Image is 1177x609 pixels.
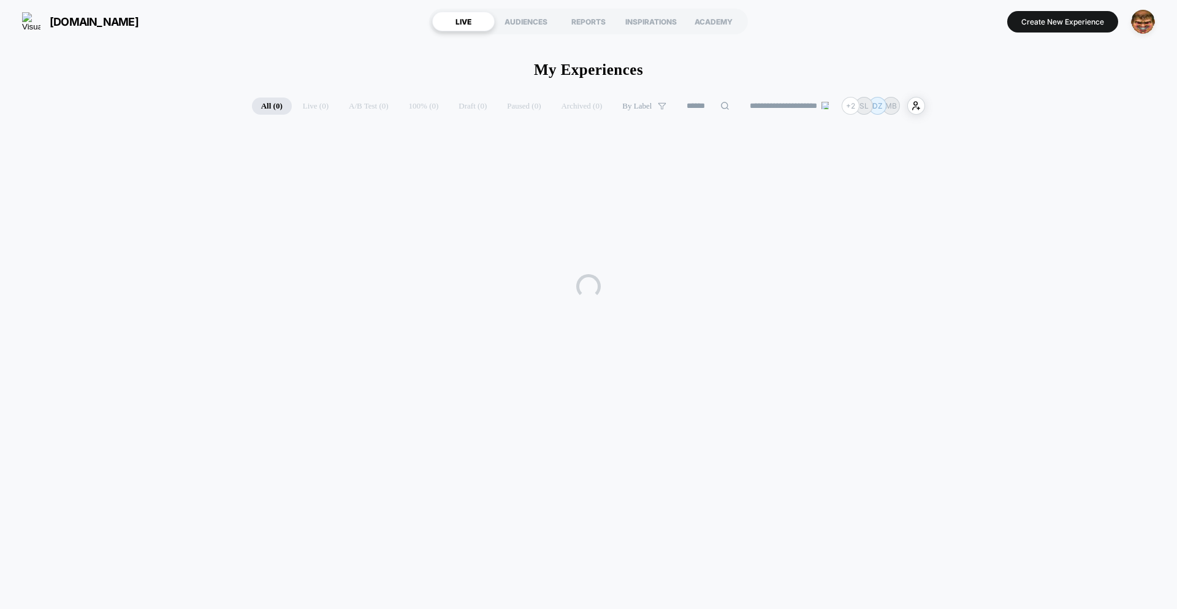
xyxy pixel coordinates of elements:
div: INSPIRATIONS [620,12,682,31]
div: AUDIENCES [495,12,557,31]
div: + 2 [842,97,859,115]
button: ppic [1127,9,1159,34]
div: LIVE [432,12,495,31]
button: Create New Experience [1007,11,1118,33]
p: MB [885,101,897,110]
div: ACADEMY [682,12,745,31]
img: ppic [1131,10,1155,34]
p: SL [859,101,869,110]
img: Visually logo [22,12,40,31]
span: By Label [622,101,652,111]
button: [DOMAIN_NAME] [18,12,142,31]
span: All ( 0 ) [252,98,292,115]
h1: My Experiences [534,61,643,79]
p: DZ [872,101,883,110]
img: end [821,102,829,109]
span: [DOMAIN_NAME] [50,15,139,28]
div: REPORTS [557,12,620,31]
